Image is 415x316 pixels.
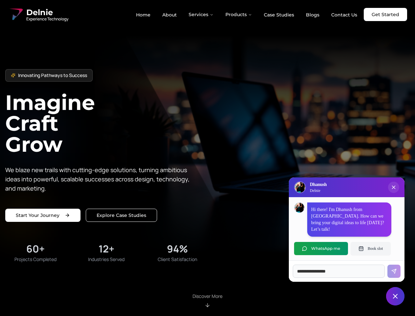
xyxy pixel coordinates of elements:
div: 12+ [99,243,114,255]
img: Dhanush [294,203,304,213]
div: 94% [167,243,188,255]
button: WhatsApp me [294,242,348,255]
button: Close chat [386,287,404,305]
p: We blaze new trails with cutting-edge solutions, turning ambitious ideas into powerful, scalable ... [5,165,195,193]
a: Contact Us [326,9,362,20]
img: Delnie Logo [295,182,305,193]
span: Client Satisfaction [158,256,197,263]
span: Experience Technology [26,16,68,22]
a: Case Studies [259,9,299,20]
button: Services [183,8,219,21]
button: Book slot [351,242,391,255]
img: Delnie Logo [8,7,24,22]
div: Scroll to About section [193,293,222,308]
a: Start your project with us [5,209,81,222]
button: Products [220,8,257,21]
div: 60+ [26,243,45,255]
span: Projects Completed [14,256,57,263]
span: Industries Served [88,256,125,263]
h1: Imagine Craft Grow [5,92,208,154]
a: Blogs [301,9,325,20]
a: Explore our solutions [86,209,157,222]
span: Delnie [26,7,68,18]
a: About [157,9,182,20]
p: Discover More [193,293,222,300]
button: Close chat popup [388,182,399,193]
a: Home [131,9,156,20]
p: Delnie [310,188,327,193]
p: Hi there! I'm Dhanush from [GEOGRAPHIC_DATA]. How can we bring your digital ideas to life [DATE]?... [311,206,387,233]
h3: Dhanush [310,181,327,188]
nav: Main [131,8,362,21]
span: Innovating Pathways to Success [18,72,87,79]
a: Get Started [364,8,407,21]
a: Delnie Logo Full [8,7,68,22]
